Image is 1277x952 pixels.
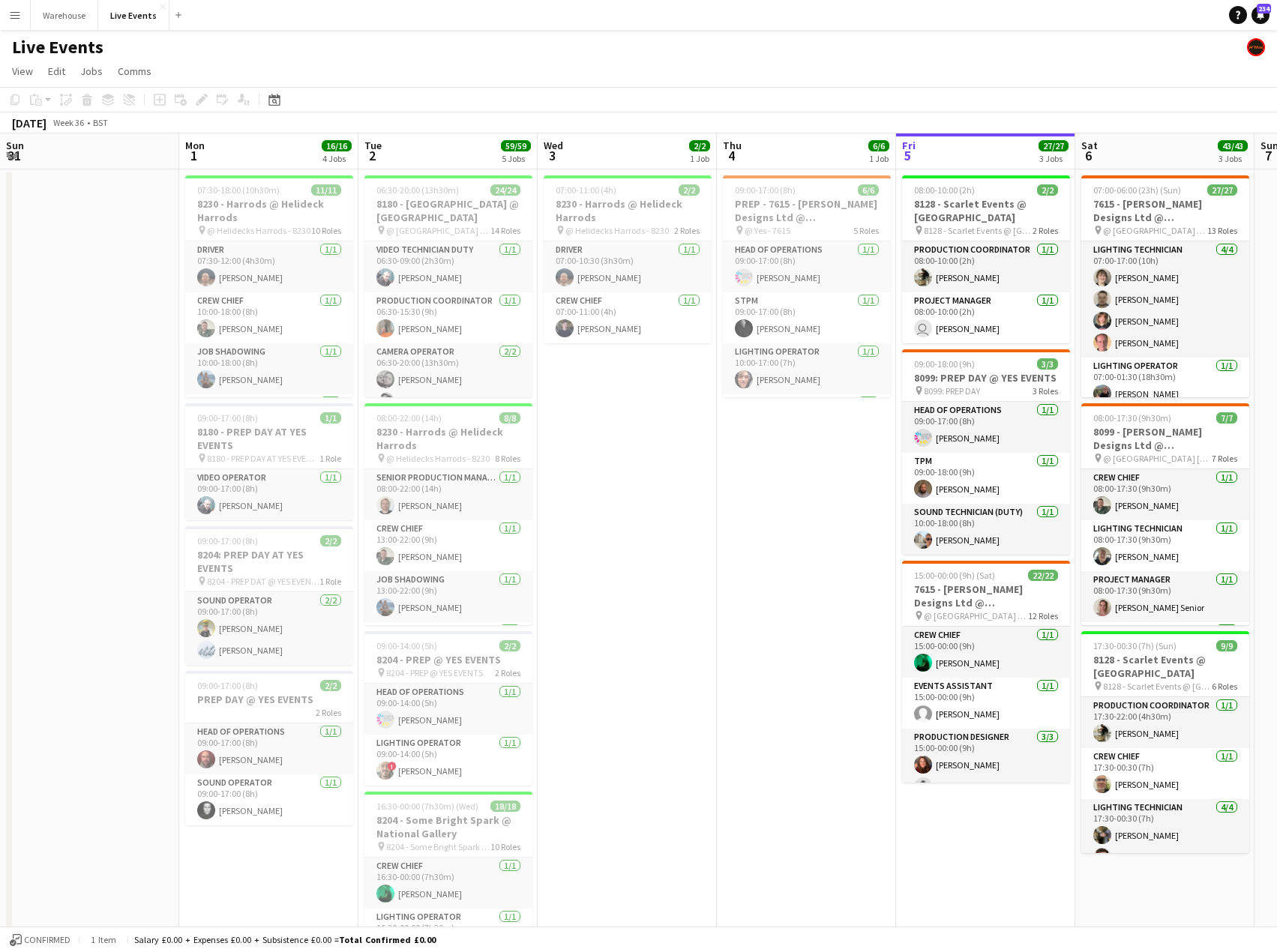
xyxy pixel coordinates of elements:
a: Jobs [74,61,109,81]
span: 2 [362,147,382,164]
div: 06:30-20:00 (13h30m)24/248180 - [GEOGRAPHIC_DATA] @ [GEOGRAPHIC_DATA] @ [GEOGRAPHIC_DATA] - 81801... [364,175,532,397]
app-job-card: 08:00-17:30 (9h30m)7/78099 - [PERSON_NAME] Designs Ltd @ [GEOGRAPHIC_DATA] @ [GEOGRAPHIC_DATA] [G... [1081,403,1249,625]
div: 07:30-18:00 (10h30m)11/118230 - Harrods @ Helideck Harrods @ Helidecks Harrods - 823010 RolesDriv... [185,175,353,397]
span: 8204 - PREP DAT @ YES EVENTS [207,576,319,587]
a: Comms [112,61,157,81]
span: 07:30-18:00 (10h30m) [197,184,280,196]
div: [DATE] [12,115,46,130]
app-job-card: 07:00-06:00 (23h) (Sun)27/277615 - [PERSON_NAME] Designs Ltd @ [GEOGRAPHIC_DATA] @ [GEOGRAPHIC_DA... [1081,175,1249,397]
span: Edit [48,64,65,78]
span: ! [388,762,397,771]
app-job-card: 15:00-00:00 (9h) (Sat)22/227615 - [PERSON_NAME] Designs Ltd @ [GEOGRAPHIC_DATA] @ [GEOGRAPHIC_DAT... [902,561,1070,783]
h3: 8230 - Harrods @ Helideck Harrods [544,197,712,224]
h3: 8099 - [PERSON_NAME] Designs Ltd @ [GEOGRAPHIC_DATA] [1081,425,1249,452]
app-card-role: Job Shadowing1/113:00-22:00 (9h)[PERSON_NAME] [364,571,532,622]
span: Fri [902,139,916,152]
span: 59/59 [501,140,531,151]
span: 14 Roles [490,225,520,236]
span: 09:00-17:00 (8h) [197,412,258,424]
app-card-role: Sound Operator2/209:00-17:00 (8h)[PERSON_NAME][PERSON_NAME] [185,592,353,665]
div: 17:30-00:30 (7h) (Sun)9/98128 - Scarlet Events @ [GEOGRAPHIC_DATA] 8128 - Scarlet Events @ [GEOGR... [1081,631,1249,853]
h3: PREP DAY @ YES EVENTS [185,693,353,706]
span: 3 [541,147,563,164]
app-card-role: Lighting Technician1/1 [723,394,891,445]
span: 11/11 [311,184,341,196]
span: 5 Roles [853,225,879,236]
span: Total Confirmed £0.00 [339,934,436,945]
app-card-role: Driver1/107:30-12:00 (4h30m)[PERSON_NAME] [185,241,353,292]
a: View [6,61,39,81]
span: Jobs [80,64,103,78]
span: 08:00-22:00 (14h) [376,412,442,424]
app-card-role: Head of Operations1/109:00-17:00 (8h)[PERSON_NAME] [723,241,891,292]
span: @ Helidecks Harrods - 8230 [565,225,669,236]
div: 1 Job [869,153,889,164]
div: 1 Job [690,153,709,164]
div: 08:00-10:00 (2h)2/28128 - Scarlet Events @ [GEOGRAPHIC_DATA] 8128 - Scarlet Events @ [GEOGRAPHIC_... [902,175,1070,343]
h3: 7615 - [PERSON_NAME] Designs Ltd @ [GEOGRAPHIC_DATA] [902,582,1070,609]
span: 7/7 [1216,412,1237,424]
span: 17:30-00:30 (7h) (Sun) [1093,640,1177,651]
span: 43/43 [1218,140,1248,151]
h3: 8128 - Scarlet Events @ [GEOGRAPHIC_DATA] [902,197,1070,224]
div: 09:00-18:00 (9h)3/38099: PREP DAY @ YES EVENTS 8099: PREP DAY3 RolesHead of Operations1/109:00-17... [902,349,1070,555]
span: 8128 - Scarlet Events @ [GEOGRAPHIC_DATA] [924,225,1033,236]
a: 234 [1252,6,1270,24]
span: 08:00-17:30 (9h30m) [1093,412,1171,424]
span: Week 36 [49,117,87,128]
app-card-role: Lighting Technician4/417:30-00:30 (7h)[PERSON_NAME][PERSON_NAME] [1081,799,1249,915]
span: 08:00-10:00 (2h) [914,184,975,196]
span: 10 Roles [311,225,341,236]
span: 2/2 [320,535,341,546]
app-card-role: Job Shadowing1/110:00-18:00 (8h)[PERSON_NAME] [185,343,353,394]
h3: 8180 - PREP DAY AT YES EVENTS [185,425,353,452]
span: Sat [1081,139,1098,152]
app-card-role: Crew Chief1/113:00-22:00 (9h)[PERSON_NAME] [364,520,532,571]
app-card-role: Lighting Operator1/109:00-14:00 (5h)![PERSON_NAME] [364,735,532,786]
div: 5 Jobs [502,153,530,164]
span: @ [GEOGRAPHIC_DATA] - 7615 [924,610,1028,621]
app-card-role: Head of Operations1/109:00-17:00 (8h)[PERSON_NAME] [902,402,1070,453]
span: 8204 - PREP @ YES EVENTS [386,667,483,678]
span: @ [GEOGRAPHIC_DATA] [GEOGRAPHIC_DATA] - 8099 [1103,453,1212,464]
span: 2 Roles [495,667,520,678]
span: Sun [6,139,24,152]
app-card-role: Crew Chief1/117:30-00:30 (7h)[PERSON_NAME] [1081,748,1249,799]
app-card-role: Lighting Technician2/2 [185,394,353,467]
span: 16:30-00:00 (7h30m) (Wed) [376,801,478,812]
h3: 8204: PREP DAY AT YES EVENTS [185,548,353,575]
div: 3 Jobs [1039,153,1068,164]
app-card-role: Events Assistant1/115:00-00:00 (9h)[PERSON_NAME] [902,678,1070,729]
h3: 7615 - [PERSON_NAME] Designs Ltd @ [GEOGRAPHIC_DATA] [1081,197,1249,224]
div: 09:00-17:00 (8h)2/28204: PREP DAY AT YES EVENTS 8204 - PREP DAT @ YES EVENTS1 RoleSound Operator2... [185,526,353,665]
app-card-role: Sound Technician (Duty)1/110:00-18:00 (8h)[PERSON_NAME] [902,504,1070,555]
span: View [12,64,33,78]
app-card-role: Crew Chief1/110:00-18:00 (8h)[PERSON_NAME] [185,292,353,343]
span: 22/22 [1028,570,1058,581]
span: @ Helidecks Harrods - 8230 [386,453,490,464]
app-card-role: Lighting Operator1/110:00-17:00 (7h)[PERSON_NAME] [723,343,891,394]
span: 27/27 [1039,140,1069,151]
h3: 8204 - Some Bright Spark @ National Gallery [364,813,532,840]
app-job-card: 07:00-11:00 (4h)2/28230 - Harrods @ Helideck Harrods @ Helidecks Harrods - 82302 RolesDriver1/107... [544,175,712,343]
span: 13 Roles [1207,225,1237,236]
span: 1 [183,147,205,164]
span: 8099: PREP DAY [924,385,980,397]
span: 8 Roles [495,453,520,464]
span: 09:00-17:00 (8h) [197,680,258,691]
app-card-role: Crew Chief1/108:00-17:30 (9h30m)[PERSON_NAME] [1081,469,1249,520]
span: @ Yes - 7615 [745,225,790,236]
app-card-role: Video Technician Duty1/106:30-09:00 (2h30m)[PERSON_NAME] [364,241,532,292]
span: 8204 - Some Bright Spark @ National Gallery [386,841,490,852]
div: 09:00-17:00 (8h)2/2PREP DAY @ YES EVENTS2 RolesHead of Operations1/109:00-17:00 (8h)[PERSON_NAME]... [185,671,353,825]
span: 9/9 [1216,640,1237,651]
span: 6/6 [868,140,889,151]
app-job-card: 09:00-17:00 (8h)1/18180 - PREP DAY AT YES EVENTS 8180 - PREP DAY AT YES EVENTS1 RoleVideo Operato... [185,403,353,520]
h3: 8099: PREP DAY @ YES EVENTS [902,371,1070,385]
app-card-role: STPM1/109:00-17:00 (8h)[PERSON_NAME] [723,292,891,343]
span: 12 Roles [1028,610,1058,621]
span: 09:00-17:00 (8h) [735,184,796,196]
span: 4 [721,147,742,164]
